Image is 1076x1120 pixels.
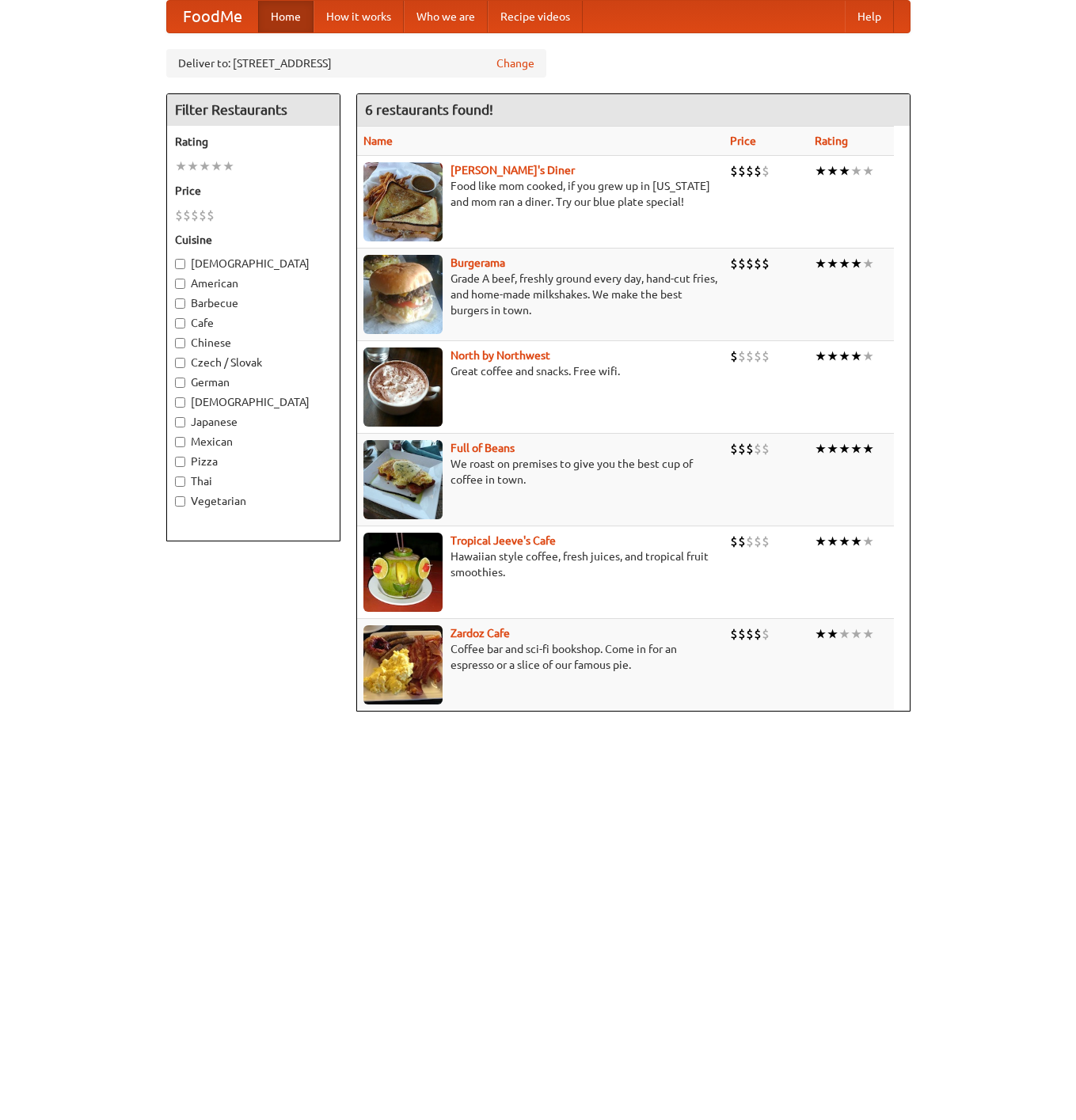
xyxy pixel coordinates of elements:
[827,255,838,272] li: ★
[862,255,874,272] li: ★
[363,178,717,210] p: Food like mom cooked, if you grew up in [US_STATE] and mom ran a diner. Try our blue plate special!
[827,162,838,180] li: ★
[175,434,332,450] label: Mexican
[451,349,550,362] a: North by Northwest
[175,417,185,427] input: Japanese
[175,397,185,408] input: [DEMOGRAPHIC_DATA]
[762,162,770,180] li: $
[175,457,185,467] input: Pizza
[166,49,546,78] div: Deliver to: [STREET_ADDRESS]
[363,255,443,334] img: burgerama.jpg
[175,394,332,410] label: [DEMOGRAPHIC_DATA]
[850,440,862,457] li: ★
[314,1,404,32] a: How it works
[175,295,332,311] label: Barbecue
[754,533,762,550] li: $
[827,533,838,550] li: ★
[404,1,488,32] a: Who we are
[363,533,443,612] img: jeeves.jpg
[838,162,850,180] li: ★
[175,298,185,309] input: Barbecue
[175,315,332,331] label: Cafe
[738,533,746,550] li: $
[850,255,862,272] li: ★
[488,1,583,32] a: Recipe videos
[730,533,738,550] li: $
[746,162,754,180] li: $
[754,347,762,365] li: $
[730,135,756,147] a: Price
[363,549,717,580] p: Hawaiian style coffee, fresh juices, and tropical fruit smoothies.
[175,454,332,469] label: Pizza
[363,271,717,318] p: Grade A beef, freshly ground every day, hand-cut fries, and home-made milkshakes. We make the bes...
[451,534,556,547] b: Tropical Jeeve's Cafe
[451,442,515,454] a: Full of Beans
[730,347,738,365] li: $
[838,533,850,550] li: ★
[730,440,738,457] li: $
[363,347,443,427] img: north.jpg
[167,1,258,32] a: FoodMe
[850,347,862,365] li: ★
[363,641,717,673] p: Coffee bar and sci-fi bookshop. Come in for an espresso or a slice of our famous pie.
[815,347,827,365] li: ★
[363,135,393,147] a: Name
[175,232,332,248] h5: Cuisine
[815,135,848,147] a: Rating
[738,162,746,180] li: $
[850,162,862,180] li: ★
[850,533,862,550] li: ★
[451,164,575,177] a: [PERSON_NAME]'s Diner
[175,134,332,150] h5: Rating
[730,162,738,180] li: $
[175,259,185,269] input: [DEMOGRAPHIC_DATA]
[815,162,827,180] li: ★
[191,207,199,224] li: $
[862,533,874,550] li: ★
[175,473,332,489] label: Thai
[451,627,510,640] a: Zardoz Cafe
[730,255,738,272] li: $
[754,625,762,643] li: $
[175,183,332,199] h5: Price
[827,347,838,365] li: ★
[762,255,770,272] li: $
[730,625,738,643] li: $
[754,162,762,180] li: $
[746,347,754,365] li: $
[850,625,862,643] li: ★
[862,162,874,180] li: ★
[175,279,185,289] input: American
[862,440,874,457] li: ★
[167,94,340,126] h4: Filter Restaurants
[815,255,827,272] li: ★
[199,158,211,175] li: ★
[762,625,770,643] li: $
[496,55,534,71] a: Change
[838,440,850,457] li: ★
[738,347,746,365] li: $
[175,496,185,507] input: Vegetarian
[175,374,332,390] label: German
[738,440,746,457] li: $
[746,625,754,643] li: $
[175,338,185,348] input: Chinese
[363,456,717,488] p: We roast on premises to give you the best cup of coffee in town.
[451,256,505,269] a: Burgerama
[827,625,838,643] li: ★
[838,347,850,365] li: ★
[175,355,332,370] label: Czech / Slovak
[175,335,332,351] label: Chinese
[363,440,443,519] img: beans.jpg
[222,158,234,175] li: ★
[175,358,185,368] input: Czech / Slovak
[175,318,185,328] input: Cafe
[754,440,762,457] li: $
[762,533,770,550] li: $
[746,533,754,550] li: $
[815,440,827,457] li: ★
